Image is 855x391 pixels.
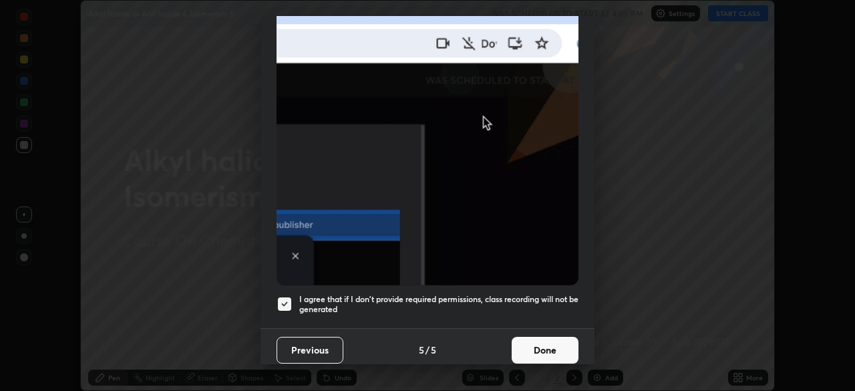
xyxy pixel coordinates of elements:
[277,337,343,364] button: Previous
[512,337,578,364] button: Done
[299,294,578,315] h5: I agree that if I don't provide required permissions, class recording will not be generated
[419,343,424,357] h4: 5
[431,343,436,357] h4: 5
[425,343,430,357] h4: /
